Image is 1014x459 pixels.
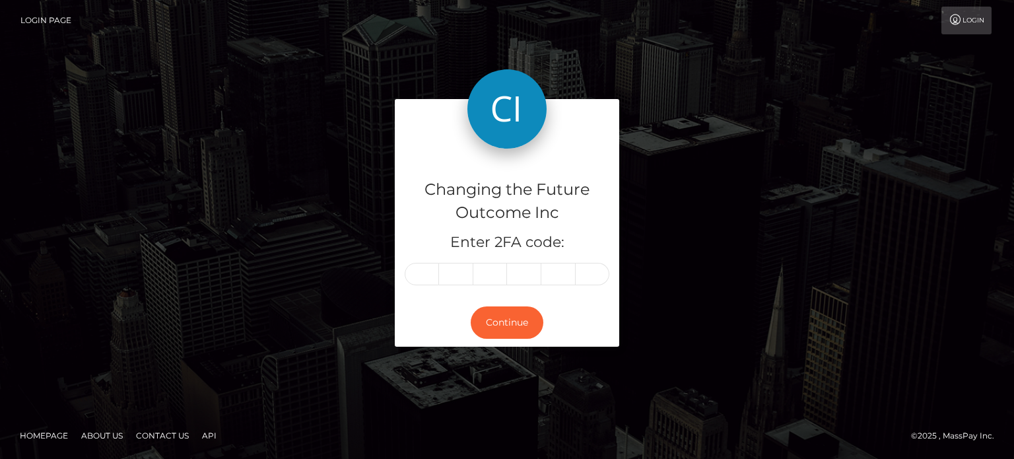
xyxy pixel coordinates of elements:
a: Login [941,7,992,34]
h5: Enter 2FA code: [405,232,609,253]
a: Login Page [20,7,71,34]
a: API [197,425,222,446]
a: About Us [76,425,128,446]
a: Contact Us [131,425,194,446]
div: © 2025 , MassPay Inc. [911,429,1004,443]
img: Changing the Future Outcome Inc [467,69,547,149]
button: Continue [471,306,543,339]
a: Homepage [15,425,73,446]
h4: Changing the Future Outcome Inc [405,178,609,225]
